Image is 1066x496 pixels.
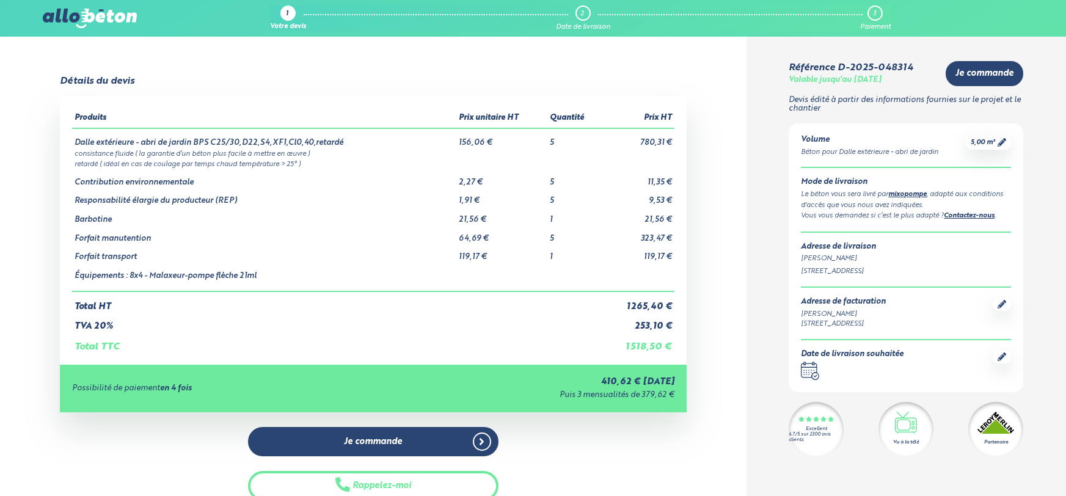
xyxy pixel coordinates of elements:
[72,384,379,393] div: Possibilité de paiement
[456,128,547,148] td: 156,06 €
[801,211,1011,222] div: Vous vous demandez si c’est le plus adapté ? .
[602,187,674,206] td: 9,53 €
[547,128,602,148] td: 5
[602,225,674,244] td: 323,47 €
[547,243,602,262] td: 1
[957,448,1053,483] iframe: Help widget launcher
[946,61,1023,86] a: Je commande
[873,10,876,18] div: 3
[801,147,938,158] div: Béton pour Dalle extérieure - abri de jardin
[547,225,602,244] td: 5
[801,309,886,319] div: [PERSON_NAME]
[379,391,674,400] div: Puis 3 mensualités de 379,62 €
[72,187,456,206] td: Responsabilité élargie du producteur (REP)
[72,158,674,169] td: retardé ( idéal en cas de coulage par temps chaud température > 25° )
[984,439,1008,446] div: Partenaire
[248,427,498,457] a: Je commande
[60,76,134,87] div: Détails du devis
[801,319,886,329] div: [STREET_ADDRESS]
[801,189,1011,211] div: Le béton vous sera livré par , adapté aux conditions d'accès que vous nous avez indiquées.
[789,62,913,73] div: Référence D-2025-048314
[789,96,1023,114] p: Devis édité à partir des informations fournies sur le projet et le chantier
[801,297,886,307] div: Adresse de facturation
[72,148,674,158] td: consistance fluide ( la garantie d’un béton plus facile à mettre en œuvre )
[456,187,547,206] td: 1,91 €
[43,9,137,28] img: allobéton
[602,128,674,148] td: 780,31 €
[456,243,547,262] td: 119,17 €
[547,109,602,128] th: Quantité
[270,5,306,31] a: 1 Votre devis
[286,10,288,18] div: 1
[72,262,456,291] td: Équipements : 8x4 - Malaxeur-pompe flèche 21ml
[72,109,456,128] th: Produits
[547,206,602,225] td: 1
[456,169,547,188] td: 2,27 €
[379,377,674,387] div: 410,62 € [DATE]
[602,332,674,352] td: 1 518,50 €
[602,243,674,262] td: 119,17 €
[801,178,1011,187] div: Mode de livraison
[801,243,1011,252] div: Adresse de livraison
[602,109,674,128] th: Prix HT
[344,437,402,447] span: Je commande
[160,384,192,392] strong: en 4 fois
[860,23,891,31] div: Paiement
[860,5,891,31] a: 3 Paiement
[270,23,306,31] div: Votre devis
[456,225,547,244] td: 64,69 €
[602,206,674,225] td: 21,56 €
[547,187,602,206] td: 5
[72,312,602,332] td: TVA 20%
[789,76,882,85] div: Valable jusqu'au [DATE]
[801,253,1011,264] div: [PERSON_NAME]
[72,225,456,244] td: Forfait manutention
[547,169,602,188] td: 5
[72,169,456,188] td: Contribution environnementale
[556,5,610,31] a: 2 Date de livraison
[456,109,547,128] th: Prix unitaire HT
[556,23,610,31] div: Date de livraison
[72,291,602,312] td: Total HT
[806,426,827,432] div: Excellent
[72,243,456,262] td: Forfait transport
[801,350,904,359] div: Date de livraison souhaitée
[801,266,1011,277] div: [STREET_ADDRESS]
[602,312,674,332] td: 253,10 €
[801,136,938,145] div: Volume
[789,432,844,443] div: 4.7/5 sur 2300 avis clients
[888,191,927,198] a: mixopompe
[580,10,584,18] div: 2
[456,206,547,225] td: 21,56 €
[602,291,674,312] td: 1 265,40 €
[944,213,995,219] a: Contactez-nous
[893,439,919,446] div: Vu à la télé
[955,68,1013,79] span: Je commande
[72,128,456,148] td: Dalle extérieure - abri de jardin BPS C25/30,D22,S4,XF1,Cl0,40,retardé
[72,206,456,225] td: Barbotine
[72,332,602,352] td: Total TTC
[602,169,674,188] td: 11,35 €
